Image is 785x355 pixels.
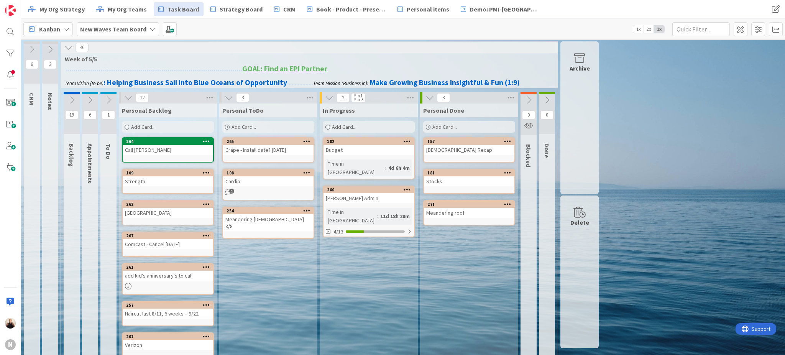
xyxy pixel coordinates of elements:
[385,164,386,172] span: :
[126,302,213,308] div: 257
[424,208,514,218] div: Meandering roof
[206,2,267,16] a: Strategy Board
[39,5,85,14] span: My Org Strategy
[333,228,343,236] span: 4/13
[223,145,314,155] div: Crape - Install date? [DATE]
[424,176,514,186] div: Stocks
[570,64,590,73] div: Archive
[327,187,414,192] div: 260
[222,169,314,201] a: 108Cardio
[337,93,350,102] span: 2
[424,169,514,176] div: 181
[122,263,214,295] a: 261add kid's anniversary's to cal
[324,193,414,203] div: [PERSON_NAME] Admin
[423,169,515,194] a: 181Stocks
[126,202,213,207] div: 262
[126,334,213,339] div: 201
[123,333,213,340] div: 201
[80,25,146,33] b: New Waves Team Board
[223,169,314,186] div: 108Cardio
[44,60,57,69] span: 3
[168,5,199,14] span: Task Board
[327,139,414,144] div: 182
[227,208,314,214] div: 254
[76,43,89,52] span: 46
[122,301,214,326] a: 257Haircut last 8/11, 6 weeks = 9/22
[123,201,213,218] div: 262[GEOGRAPHIC_DATA]
[570,218,589,227] div: Delete
[423,107,464,114] span: Personal Done
[220,5,263,14] span: Strategy Board
[123,239,213,249] div: Comcast - Cancel [DATE]
[136,93,149,102] span: 12
[423,137,515,163] a: 157[DEMOGRAPHIC_DATA] Recap
[470,5,540,14] span: Demo: PMI-[GEOGRAPHIC_DATA]
[65,80,103,87] em: Team Vision (to be)
[222,207,314,239] a: 254Meandering [DEMOGRAPHIC_DATA] 8/8
[154,2,204,16] a: Task Board
[323,137,415,179] a: 182BudgetTime in [GEOGRAPHIC_DATA]:4d 6h 4m
[126,265,213,270] div: 261
[223,138,314,145] div: 265
[227,170,314,176] div: 108
[223,207,314,214] div: 254
[227,139,314,144] div: 265
[46,93,54,110] span: Notes
[126,233,213,238] div: 267
[123,309,213,319] div: Haircut last 8/11, 6 weeks = 9/22
[432,123,457,130] span: Add Card...
[122,232,214,257] a: 267Comcast - Cancel [DATE]
[5,339,16,350] div: N
[332,123,356,130] span: Add Card...
[393,2,454,16] a: Personal items
[223,138,314,155] div: 265Crape - Install date? [DATE]
[223,214,314,231] div: Meandering [DEMOGRAPHIC_DATA] 8/8
[407,5,449,14] span: Personal items
[269,2,300,16] a: CRM
[222,137,314,163] a: 265Crape - Install date? [DATE]
[353,94,363,98] div: Min 1
[126,139,213,144] div: 264
[123,264,213,271] div: 261
[456,2,544,16] a: Demo: PMI-[GEOGRAPHIC_DATA]
[223,207,314,231] div: 254Meandering [DEMOGRAPHIC_DATA] 8/8
[108,5,147,14] span: My Org Teams
[427,139,514,144] div: 157
[437,93,450,102] span: 3
[122,137,214,163] a: 264Call [PERSON_NAME]
[378,212,412,220] div: 11d 18h 20m
[123,169,213,176] div: 109
[427,202,514,207] div: 271
[424,201,514,218] div: 271Meandering roof
[123,138,213,145] div: 264
[92,2,151,16] a: My Org Teams
[65,55,548,63] span: Week of 5/5
[287,78,313,87] span: .................
[123,302,213,309] div: 257
[126,170,213,176] div: 109
[283,5,296,14] span: CRM
[323,186,415,237] a: 260[PERSON_NAME] AdminTime in [GEOGRAPHIC_DATA]:11d 18h 20m4/13
[672,22,730,36] input: Quick Filter...
[324,138,414,155] div: 182Budget
[424,201,514,208] div: 271
[644,25,654,33] span: 2x
[103,78,105,87] strong: :
[5,318,16,329] img: MB
[122,200,214,225] a: 262[GEOGRAPHIC_DATA]
[324,145,414,155] div: Budget
[654,25,664,33] span: 3x
[65,110,78,120] span: 19
[313,80,368,87] em: Team Mission (Business in):
[123,208,213,218] div: [GEOGRAPHIC_DATA]
[424,138,514,155] div: 157[DEMOGRAPHIC_DATA] Recap
[123,145,213,155] div: Call [PERSON_NAME]
[540,110,553,120] span: 0
[377,212,378,220] span: :
[123,169,213,186] div: 109Strength
[316,5,386,14] span: Book - Product - Presentation
[16,1,35,10] span: Support
[223,169,314,176] div: 108
[102,110,115,120] span: 1
[525,144,532,167] span: Blocked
